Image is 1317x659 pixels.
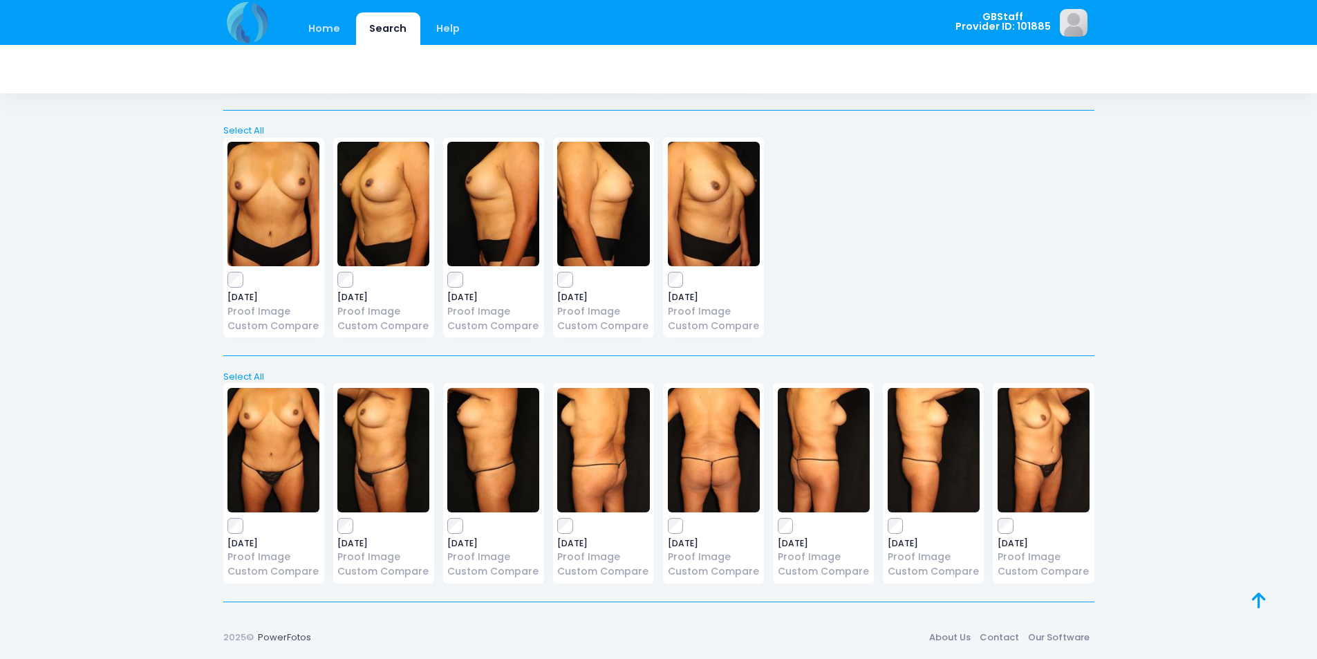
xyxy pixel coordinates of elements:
a: Contact [975,624,1024,649]
span: [DATE] [668,293,760,301]
img: image [888,388,980,512]
a: Proof Image [668,304,760,319]
a: Custom Compare [668,319,760,333]
a: Proof Image [557,304,649,319]
a: Custom Compare [888,564,980,579]
img: image [227,388,319,512]
span: 2025© [223,631,254,644]
a: Custom Compare [227,564,319,579]
img: image [1060,9,1087,37]
a: Custom Compare [557,319,649,333]
span: [DATE] [337,293,429,301]
span: [DATE] [778,539,870,548]
span: [DATE] [557,539,649,548]
img: image [668,142,760,266]
a: Proof Image [227,304,319,319]
a: About Us [925,624,975,649]
a: Help [422,12,473,45]
a: Custom Compare [337,564,429,579]
span: [DATE] [447,293,539,301]
a: Proof Image [447,304,539,319]
img: image [557,388,649,512]
a: Custom Compare [447,319,539,333]
span: GBStaff Provider ID: 101885 [955,12,1051,32]
a: Proof Image [998,550,1090,564]
a: Custom Compare [227,319,319,333]
a: PowerFotos [258,631,311,644]
span: [DATE] [447,539,539,548]
a: Proof Image [337,550,429,564]
span: [DATE] [668,539,760,548]
img: image [447,388,539,512]
a: Custom Compare [337,319,429,333]
a: Proof Image [227,550,319,564]
img: image [447,142,539,266]
img: image [998,388,1090,512]
span: [DATE] [227,539,319,548]
span: [DATE] [227,293,319,301]
a: Our Software [1024,624,1094,649]
a: Proof Image [778,550,870,564]
img: image [337,388,429,512]
a: Proof Image [888,550,980,564]
img: image [337,142,429,266]
a: Proof Image [557,550,649,564]
a: Proof Image [337,304,429,319]
a: Proof Image [447,550,539,564]
a: Custom Compare [998,564,1090,579]
a: Custom Compare [447,564,539,579]
a: Custom Compare [557,564,649,579]
a: Custom Compare [778,564,870,579]
span: [DATE] [557,293,649,301]
a: Select All [218,124,1099,138]
img: image [557,142,649,266]
span: [DATE] [998,539,1090,548]
span: [DATE] [888,539,980,548]
a: Custom Compare [668,564,760,579]
img: image [778,388,870,512]
a: Proof Image [668,550,760,564]
span: [DATE] [337,539,429,548]
a: Select All [218,370,1099,384]
img: image [227,142,319,266]
img: image [668,388,760,512]
a: Home [295,12,354,45]
a: Search [356,12,420,45]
